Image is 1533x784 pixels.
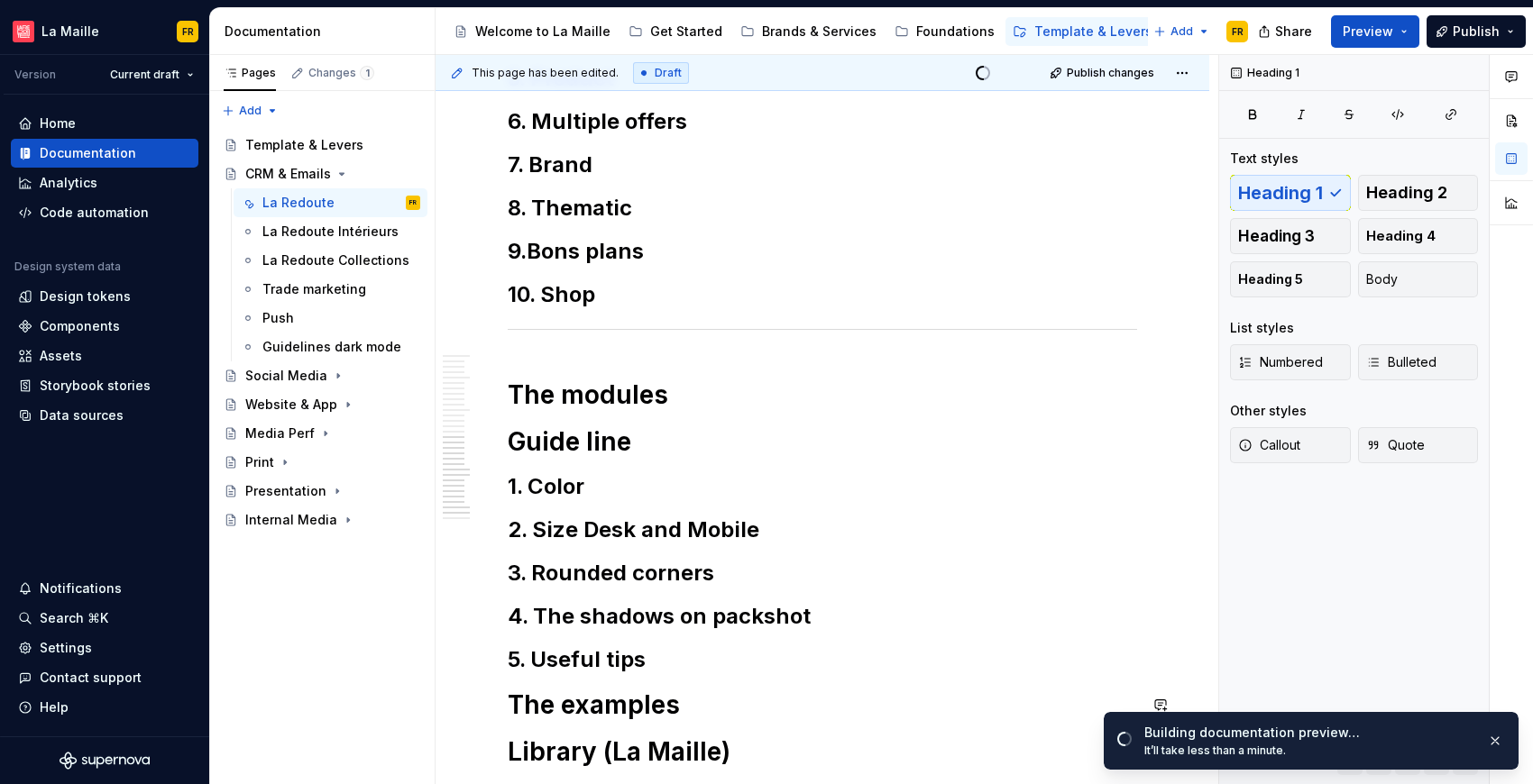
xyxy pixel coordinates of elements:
div: FR [182,24,194,39]
a: Settings [11,634,198,662]
a: Presentation [216,477,427,506]
span: Add [1170,24,1193,39]
button: Heading 4 [1358,218,1479,254]
div: Presentation [245,482,326,500]
h1: Guide line [508,425,1137,458]
span: Heading 3 [1238,227,1315,245]
a: Social Media [216,361,427,390]
div: Trade marketing [262,280,366,298]
span: Bulleted [1366,353,1437,371]
button: Notifications [11,574,198,603]
div: Data sources [40,406,124,424]
div: Design tokens [40,287,131,305]
a: Assets [11,342,198,370]
div: Guidelines dark mode [262,338,401,356]
a: Documentation [11,139,198,168]
a: La RedouteFR [234,188,427,217]
div: Home [40,114,76,132]
a: Brands & Services [733,17,884,46]
div: CRM & Emails [245,165,331,183]
div: Settings [40,639,92,657]
div: Internal Media [245,511,337,529]
div: Page tree [216,131,427,534]
a: Foundations [887,17,1002,46]
span: Heading 4 [1366,227,1436,245]
button: Search ⌘K [11,604,198,633]
div: Print [245,453,274,471]
a: Template & Levers [1005,17,1160,46]
button: Preview [1331,15,1419,48]
button: Bulleted [1358,344,1479,380]
div: Search ⌘K [40,609,108,627]
span: Current draft [110,68,179,82]
span: Numbered [1238,353,1323,371]
button: Callout [1230,427,1351,463]
a: Code automation [11,198,198,227]
div: Template & Levers [245,136,363,154]
div: FR [409,194,417,212]
div: Foundations [916,23,995,41]
a: Home [11,109,198,138]
div: Storybook stories [40,377,151,395]
a: Design tokens [11,282,198,311]
img: f15b4b9a-d43c-4bd8-bdfb-9b20b89b7814.png [13,21,34,42]
button: Contact support [11,663,198,692]
a: Storybook stories [11,371,198,400]
span: Share [1275,23,1312,41]
a: La Redoute Intérieurs [234,217,427,246]
div: Analytics [40,174,97,192]
div: Template & Levers [1034,23,1152,41]
button: Body [1358,261,1479,297]
div: Brands & Services [762,23,877,41]
div: Building documentation preview… [1144,724,1473,742]
div: Website & App [245,396,337,414]
span: Draft [655,66,682,80]
div: Components [40,317,120,335]
span: Add [239,104,262,118]
a: Push [234,304,427,333]
span: Body [1366,270,1398,288]
a: La Redoute Collections [234,246,427,275]
div: La Maille [41,23,99,41]
h2: 6. Multiple offers [508,107,1137,136]
h2: 7. Brand [508,150,1137,179]
a: Print [216,448,427,477]
a: Get Started [621,17,730,46]
a: Template & Levers [216,131,427,160]
svg: Supernova Logo [60,752,150,770]
div: Text styles [1230,150,1299,168]
div: Help [40,698,69,716]
a: Internal Media [216,506,427,534]
button: Quote [1358,427,1479,463]
a: Website & App [216,390,427,419]
span: Preview [1343,23,1393,41]
h1: The modules [508,378,1137,411]
a: Data sources [11,401,198,430]
button: Add [216,98,284,123]
a: Guidelines dark mode [234,333,427,361]
span: This page has been edited. [472,66,619,80]
span: Heading 5 [1238,270,1303,288]
div: Welcome to La Maille [475,23,610,41]
div: La Redoute Collections [262,251,409,269]
button: Share [1249,15,1324,48]
a: Analytics [11,169,198,197]
div: List styles [1230,319,1294,337]
h2: 8. Thematic [508,194,1137,223]
div: Changes [308,66,374,80]
button: Heading 2 [1358,175,1479,211]
button: Publish changes [1044,60,1162,86]
button: Heading 5 [1230,261,1351,297]
h2: 2. Size Desk and Mobile [508,515,1137,544]
div: Push [262,309,294,327]
div: Documentation [225,23,427,41]
h2: 10. Shop [508,280,1137,309]
div: Design system data [14,260,121,274]
div: It’ll take less than a minute. [1144,743,1473,758]
div: Version [14,68,56,82]
div: Notifications [40,579,122,597]
div: Page tree [446,14,1144,50]
div: Social Media [245,367,327,385]
div: Assets [40,347,82,365]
